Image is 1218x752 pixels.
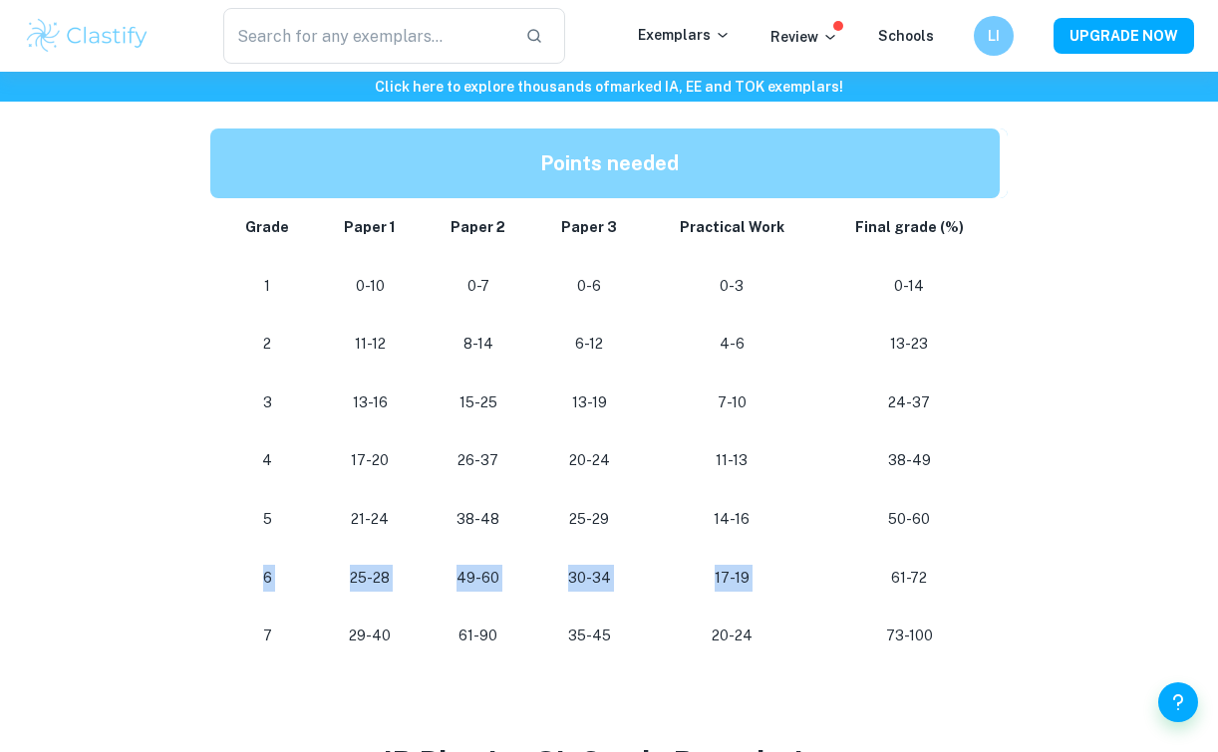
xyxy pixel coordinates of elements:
a: Schools [878,28,934,44]
strong: Points needed [540,151,679,175]
strong: Final grade (%) [855,219,964,235]
p: 13-16 [333,389,408,416]
strong: Paper 1 [344,219,396,235]
p: 25-28 [333,565,408,592]
p: 7 [234,623,301,649]
p: 11-13 [661,447,802,474]
p: 6-12 [549,331,629,358]
p: 4 [234,447,301,474]
p: 61-72 [834,565,984,592]
p: 15-25 [440,389,518,416]
p: 0-6 [549,273,629,300]
p: 13-19 [549,389,629,416]
p: 17-19 [661,565,802,592]
p: 17-20 [333,447,408,474]
p: 26-37 [440,447,518,474]
p: 0-7 [440,273,518,300]
p: 2 [234,331,301,358]
p: 29-40 [333,623,408,649]
p: 20-24 [549,447,629,474]
p: 73-100 [834,623,984,649]
p: 7-10 [661,389,802,416]
p: 0-3 [661,273,802,300]
input: Search for any exemplars... [223,8,508,64]
p: 35-45 [549,623,629,649]
p: 38-49 [834,447,984,474]
p: 61-90 [440,623,518,649]
p: 49-60 [440,565,518,592]
p: 13-23 [834,331,984,358]
p: 0-10 [333,273,408,300]
h6: Click here to explore thousands of marked IA, EE and TOK exemplars ! [4,76,1214,98]
strong: Practical Work [680,219,784,235]
strong: Paper 2 [451,219,505,235]
p: 11-12 [333,331,408,358]
p: Review [770,26,838,48]
p: 30-34 [549,565,629,592]
strong: Grade [245,219,289,235]
button: LI [974,16,1014,56]
p: 20-24 [661,623,802,649]
p: 0-14 [834,273,984,300]
p: 5 [234,506,301,533]
p: 50-60 [834,506,984,533]
p: 24-37 [834,389,984,416]
p: 1 [234,273,301,300]
button: UPGRADE NOW [1054,18,1194,54]
p: 6 [234,565,301,592]
p: Exemplars [638,24,731,46]
strong: Paper 3 [561,219,617,235]
p: 38-48 [440,506,518,533]
p: 8-14 [440,331,518,358]
button: Help and Feedback [1158,682,1198,722]
p: 3 [234,389,301,416]
img: Clastify logo [24,16,151,56]
p: 14-16 [661,506,802,533]
p: 21-24 [333,506,408,533]
p: 4-6 [661,331,802,358]
h6: LI [983,25,1006,47]
p: 25-29 [549,506,629,533]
